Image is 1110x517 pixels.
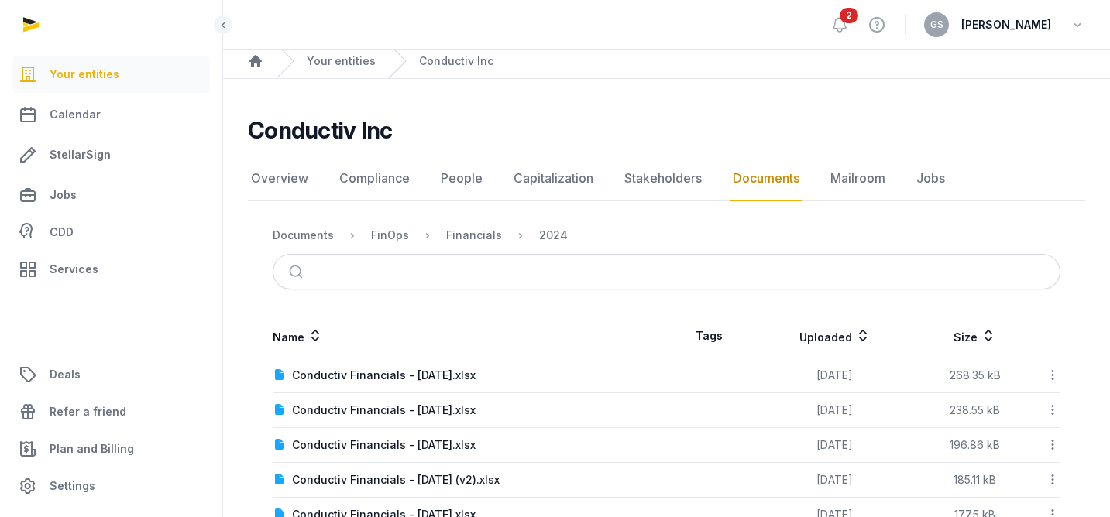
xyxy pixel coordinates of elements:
a: Compliance [336,156,413,201]
a: Mailroom [827,156,888,201]
a: Overview [248,156,311,201]
a: Settings [12,467,210,505]
div: Documents [273,228,334,243]
td: 185.11 kB [918,463,1032,498]
span: [DATE] [816,368,853,382]
button: Submit [280,255,316,289]
span: Settings [50,477,95,495]
div: Conductiv Financials - [DATE].xlsx [292,402,476,418]
th: Name [273,314,667,358]
img: document.svg [273,404,286,416]
iframe: Chat Widget [1033,443,1110,517]
span: CDD [50,223,74,241]
a: Calendar [12,96,210,133]
th: Uploaded [751,314,918,358]
span: Jobs [50,186,77,204]
a: Capitalization [510,156,596,201]
span: [DATE] [816,473,853,486]
a: CDD [12,217,210,248]
span: StellarSign [50,146,111,164]
a: StellarSign [12,136,210,173]
div: Conductiv Financials - [DATE].xlsx [292,368,476,383]
a: Services [12,251,210,288]
nav: Tabs [248,156,1085,201]
td: 238.55 kB [918,393,1032,428]
td: 268.35 kB [918,358,1032,393]
a: Jobs [12,176,210,214]
div: Conductiv Financials - [DATE] (v2).xlsx [292,472,500,488]
a: Stakeholders [621,156,705,201]
a: Documents [730,156,802,201]
span: Refer a friend [50,402,126,421]
a: Your entities [307,53,376,69]
span: Your entities [50,65,119,84]
a: Your entities [12,56,210,93]
img: document.svg [273,439,286,451]
span: Calendar [50,105,101,124]
img: document.svg [273,369,286,382]
div: 2024 [539,228,568,243]
a: Refer a friend [12,393,210,430]
span: 2 [840,8,858,23]
span: [DATE] [816,438,853,451]
img: document.svg [273,474,286,486]
h2: Conductiv Inc [248,116,392,144]
span: Deals [50,365,81,384]
span: [DATE] [816,403,853,416]
div: Financials [446,228,502,243]
th: Size [918,314,1032,358]
td: 196.86 kB [918,428,1032,463]
a: Jobs [913,156,948,201]
span: Plan and Billing [50,440,134,458]
div: Conductiv Financials - [DATE].xlsx [292,437,476,453]
span: Services [50,260,98,279]
nav: Breadcrumb [223,44,1110,79]
a: Deals [12,356,210,393]
nav: Breadcrumb [273,217,1060,254]
a: Plan and Billing [12,430,210,467]
th: Tags [667,314,751,358]
div: FinOps [371,228,409,243]
span: [PERSON_NAME] [961,15,1051,34]
span: GS [930,20,943,29]
button: GS [924,12,949,37]
a: Conductiv Inc [419,53,493,69]
a: People [438,156,486,201]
